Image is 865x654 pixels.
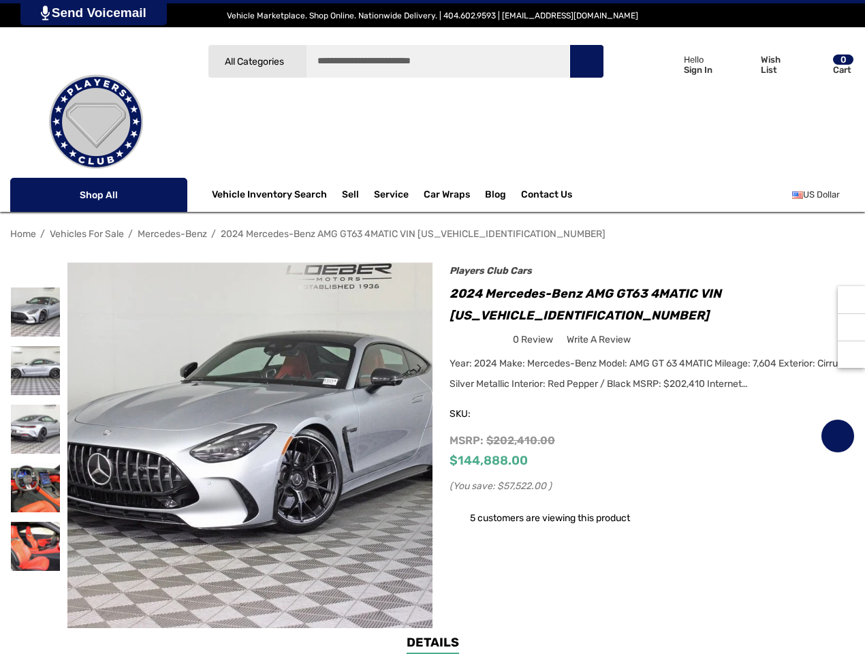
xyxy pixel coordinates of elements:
button: Search [569,44,603,78]
a: Home [10,228,36,240]
a: Wish List [821,419,855,453]
a: Vehicle Inventory Search [212,189,327,204]
svg: Top [838,348,865,362]
a: Sell [342,181,374,208]
h1: 2024 Mercedes-Benz AMG GT63 4MATIC VIN [US_VEHICLE_IDENTIFICATION_NUMBER] [450,283,855,326]
span: Vehicle Marketplace. Shop Online. Nationwide Delivery. | 404.602.9593 | [EMAIL_ADDRESS][DOMAIN_NAME] [227,11,638,20]
span: $144,888.00 [450,453,528,468]
span: SKU: [450,405,518,424]
a: Car Wraps [424,181,485,208]
img: For Sale: 2024 Mercedes-Benz AMG GT63 4MATIC VIN W1KRJ7JB0RF000528 [11,346,60,395]
svg: Recently Viewed [845,293,858,307]
svg: Icon User Account [657,54,676,74]
a: All Categories Icon Arrow Down Icon Arrow Up [208,44,306,78]
a: Mercedes-Benz [138,228,207,240]
p: Sign In [684,65,712,75]
img: For Sale: 2024 Mercedes-Benz AMG GT63 4MATIC VIN W1KRJ7JB0RF000528 [11,405,60,454]
img: PjwhLS0gR2VuZXJhdG9yOiBHcmF2aXQuaW8gLS0+PHN2ZyB4bWxucz0iaHR0cDovL3d3dy53My5vcmcvMjAwMC9zdmciIHhtb... [41,5,50,20]
a: Wish List Wish List [726,41,798,88]
img: Players Club | Cars For Sale [28,54,164,190]
span: Write a Review [567,334,631,346]
a: Vehicles For Sale [50,228,124,240]
span: All Categories [225,56,284,67]
p: Wish List [761,54,797,75]
p: Cart [833,65,853,75]
img: For Sale: 2024 Mercedes-Benz AMG GT63 4MATIC VIN W1KRJ7JB0RF000528 [11,287,60,337]
p: 0 [833,54,853,65]
img: For Sale: 2024 Mercedes-Benz AMG GT63 4MATIC VIN W1KRJ7JB0RF000528 [67,262,433,628]
a: 2024 Mercedes-Benz AMG GT63 4MATIC VIN [US_VEHICLE_IDENTIFICATION_NUMBER] [221,228,605,240]
span: MSRP: [450,434,484,447]
svg: Review Your Cart [804,55,825,74]
span: $202,410.00 [486,434,555,447]
svg: Social Media [845,321,858,334]
a: Write a Review [567,331,631,348]
svg: Wish List [830,429,846,444]
span: Year: 2024 Make: Mercedes-Benz Model: AMG GT 63 4MATIC Mileage: 7,604 Exterior: Cirrus Silver Met... [450,358,843,390]
span: Sell [342,189,359,204]
svg: Icon Arrow Down [163,190,172,200]
a: Service [374,189,409,204]
a: Players Club Cars [450,265,532,277]
a: Previous [815,227,834,240]
a: Blog [485,189,506,204]
a: Cart with 0 items [798,41,855,94]
span: (You save: [450,480,495,492]
span: $57,522.00 [497,480,546,492]
span: ) [548,480,552,492]
a: Sign in [642,41,719,88]
svg: Icon Line [25,187,46,203]
a: Contact Us [521,189,572,204]
a: Next [836,227,855,240]
svg: Icon Arrow Down [286,57,296,67]
p: Hello [684,54,712,65]
span: 0 review [513,331,553,348]
a: USD [792,181,855,208]
nav: Breadcrumb [10,222,855,246]
img: For Sale: 2024 Mercedes-Benz AMG GT63 4MATIC VIN W1KRJ7JB0RF000528 [11,522,60,571]
span: Car Wraps [424,189,470,204]
div: 5 customers are viewing this product [450,505,630,527]
p: Shop All [10,178,187,212]
img: For Sale: 2024 Mercedes-Benz AMG GT63 4MATIC VIN W1KRJ7JB0RF000528 [11,463,60,512]
svg: Wish List [732,56,753,75]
